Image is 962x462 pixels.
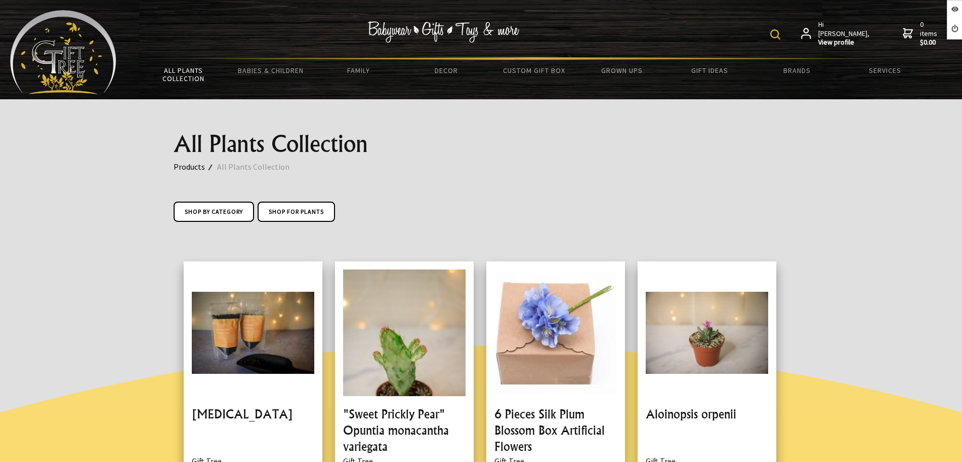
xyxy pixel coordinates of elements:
img: Babyware - Gifts - Toys and more... [10,10,116,94]
a: Decor [402,60,490,81]
a: Babies & Children [227,60,315,81]
h1: All Plants Collection [174,132,789,156]
a: Grown Ups [578,60,665,81]
img: product search [770,29,780,40]
strong: $0.00 [920,38,939,47]
a: Custom Gift Box [490,60,578,81]
a: Shop for Plants [258,202,335,222]
a: Brands [754,60,841,81]
a: Hi [PERSON_NAME],View profile [801,20,870,47]
a: Shop by Category [174,202,254,222]
span: Hi [PERSON_NAME], [818,20,870,47]
a: Gift Ideas [665,60,753,81]
a: Services [841,60,929,81]
a: 0 items$0.00 [903,20,939,47]
a: Family [315,60,402,81]
a: Products [174,160,217,173]
a: All Plants Collection [217,160,302,173]
strong: View profile [818,38,870,47]
span: 0 items [920,20,939,47]
img: Babywear - Gifts - Toys & more [367,21,519,43]
a: All Plants Collection [140,60,227,89]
